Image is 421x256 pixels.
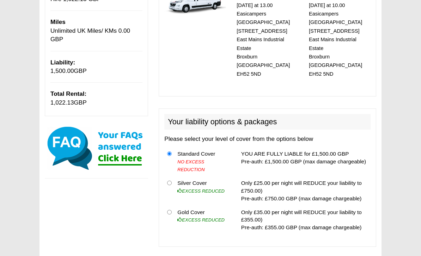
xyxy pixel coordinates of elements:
[175,176,231,206] td: Silver Cover
[237,2,290,77] small: [DATE] at 13.00 Easicampers [GEOGRAPHIC_DATA] [STREET_ADDRESS] East Mains Industrial Estate Broxb...
[177,217,225,223] i: EXCESS REDUCED
[175,147,231,176] td: Standard Cover
[309,2,362,77] small: [DATE] at 10.00 Easicampers [GEOGRAPHIC_DATA] [STREET_ADDRESS] East Mains Industrial Estate Broxb...
[177,188,225,194] i: EXCESS REDUCED
[50,90,142,107] p: GBP
[175,205,231,234] td: Gold Cover
[50,19,66,25] b: Miles
[238,147,371,176] td: YOU ARE FULLY LIABLE for £1,500.00 GBP Pre-auth: £1,500.00 GBP (max damage chargeable)
[50,68,74,74] span: 1,500.00
[50,58,142,76] p: GBP
[238,176,371,206] td: Only £25.00 per night will REDUCE your liability to £750.00) Pre-auth: £750.00 GBP (max damage ch...
[50,99,74,106] span: 1,022.13
[164,114,371,130] h2: Your liability options & packages
[50,90,86,97] b: Total Rental:
[177,159,205,172] i: NO EXCESS REDUCTION
[50,59,75,66] b: Liability:
[45,125,148,171] img: Click here for our most common FAQs
[164,135,371,143] p: Please select your level of cover from the options below
[238,205,371,234] td: Only £35.00 per night will REDUCE your liability to £355.00) Pre-auth: £355.00 GBP (max damage ch...
[50,18,142,44] p: Unlimited UK Miles/ KMs 0.00 GBP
